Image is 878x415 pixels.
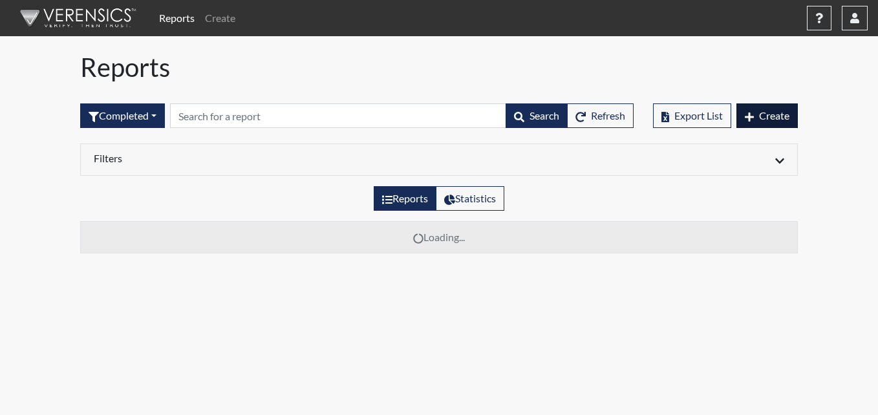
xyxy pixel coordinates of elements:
[530,109,559,122] span: Search
[591,109,625,122] span: Refresh
[154,5,200,31] a: Reports
[674,109,723,122] span: Export List
[200,5,241,31] a: Create
[653,103,731,128] button: Export List
[81,222,798,253] td: Loading...
[506,103,568,128] button: Search
[80,52,798,83] h1: Reports
[80,103,165,128] div: Filter by interview status
[170,103,506,128] input: Search by Registration ID, Interview Number, or Investigation Name.
[436,186,504,211] label: View statistics about completed interviews
[759,109,789,122] span: Create
[80,103,165,128] button: Completed
[84,152,794,167] div: Click to expand/collapse filters
[94,152,429,164] h6: Filters
[567,103,634,128] button: Refresh
[736,103,798,128] button: Create
[374,186,436,211] label: View the list of reports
